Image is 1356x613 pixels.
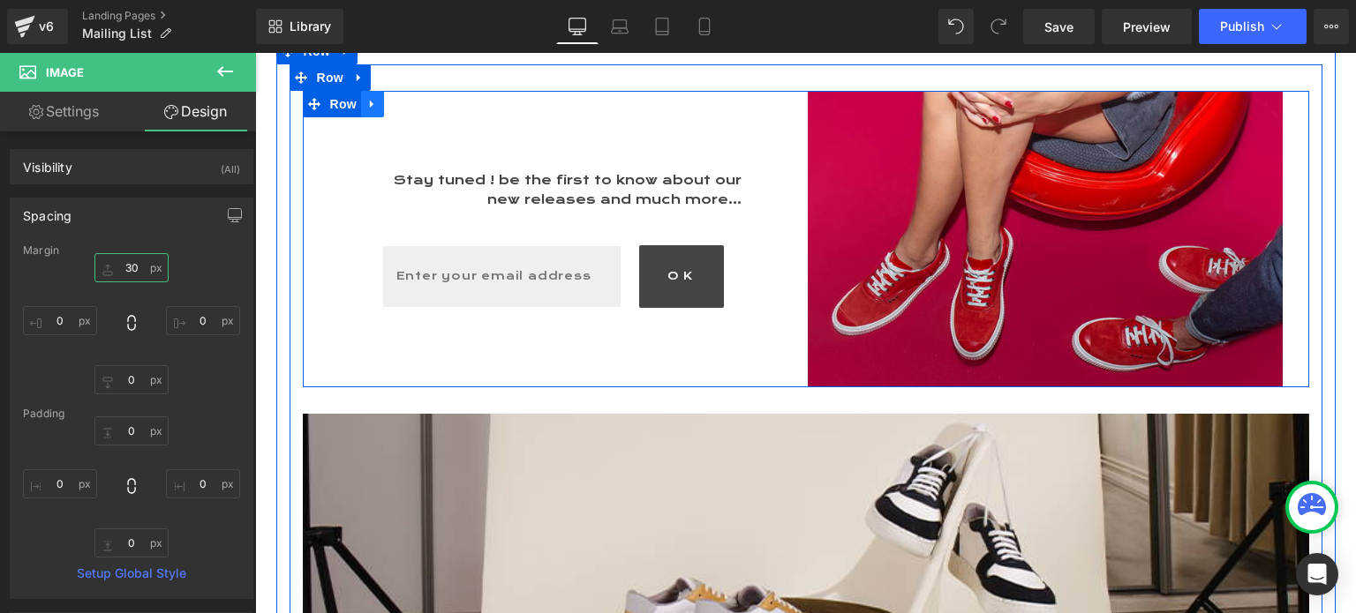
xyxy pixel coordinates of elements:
[127,117,487,157] p: Stay tuned ! be the first to know about our new releases and much more...
[256,9,343,44] a: New Library
[166,306,240,335] input: 0
[71,38,106,64] span: Row
[1123,18,1171,36] span: Preview
[384,192,469,255] button: OK
[132,92,260,131] a: Design
[82,26,152,41] span: Mailing List
[1314,9,1349,44] button: More
[57,11,93,38] span: Row
[641,9,683,44] a: Tablet
[94,253,169,282] input: 0
[683,9,726,44] a: Mobile
[981,9,1016,44] button: Redo
[23,566,240,580] a: Setup Global Style
[94,416,169,445] input: 0
[1220,19,1264,34] span: Publish
[938,9,974,44] button: Undo
[127,192,367,255] input: Enter your email address
[106,38,129,64] a: Expand / Collapse
[556,9,599,44] a: Desktop
[599,9,641,44] a: Laptop
[1199,9,1307,44] button: Publish
[35,15,57,38] div: v6
[23,469,97,498] input: 0
[94,365,169,394] input: 0
[1102,9,1192,44] a: Preview
[82,9,256,23] a: Landing Pages
[23,244,240,257] div: Margin
[23,150,72,175] div: Visibility
[46,65,84,79] span: Image
[93,11,116,38] a: Expand / Collapse
[7,9,68,44] a: v6
[94,528,169,557] input: 0
[290,19,331,34] span: Library
[1296,553,1338,595] div: Open Intercom Messenger
[1044,18,1073,36] span: Save
[166,469,240,498] input: 0
[23,407,240,420] div: Padding
[23,306,97,335] input: 0
[23,198,72,223] div: Spacing
[221,150,240,179] div: (All)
